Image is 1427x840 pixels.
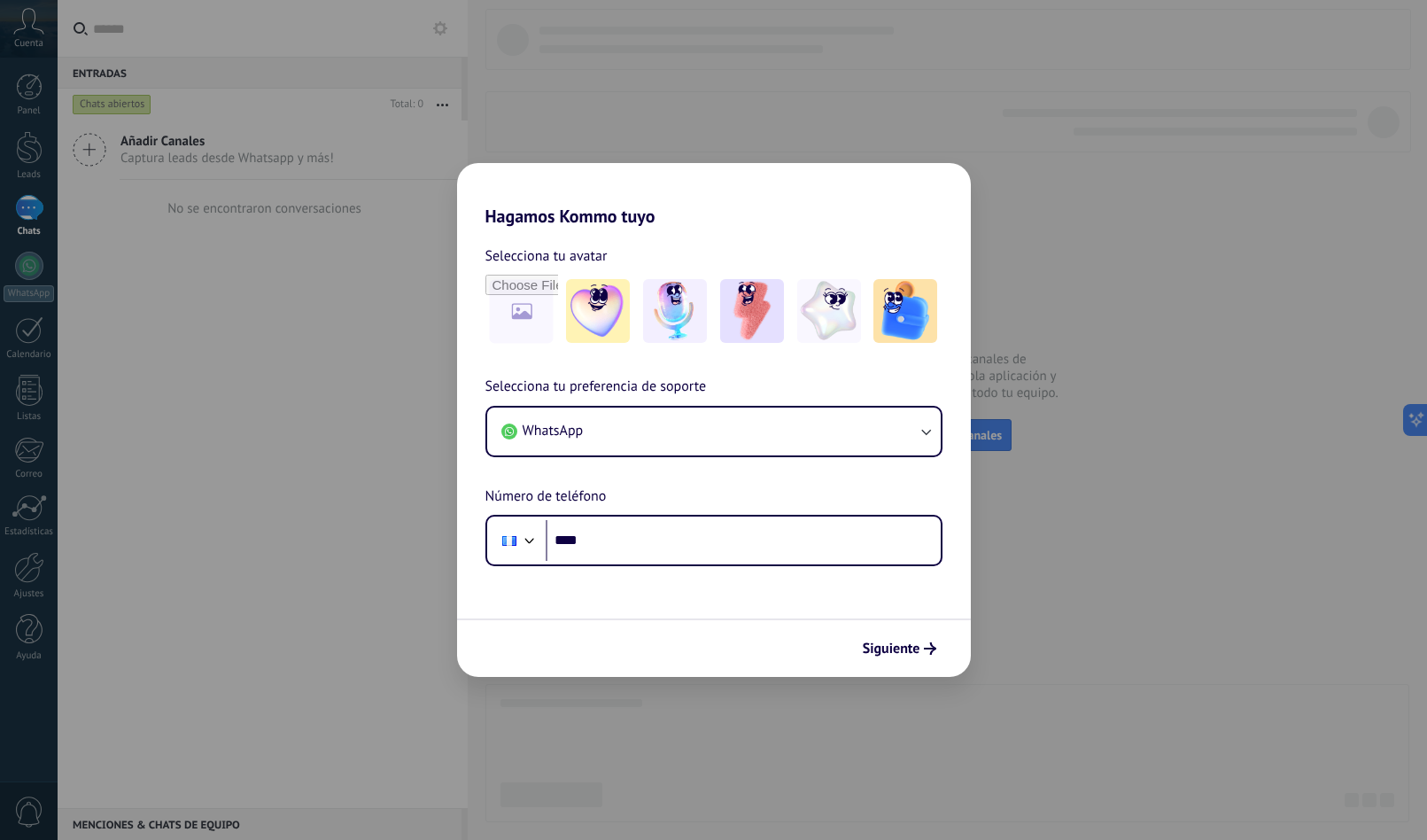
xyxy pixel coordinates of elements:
span: WhatsApp [523,422,584,439]
img: -3.jpeg [720,279,784,343]
img: -2.jpeg [643,279,707,343]
img: -1.jpeg [566,279,630,343]
span: Selecciona tu preferencia de soporte [485,376,707,399]
img: -5.jpeg [873,279,937,343]
span: Selecciona tu avatar [485,245,608,268]
div: Guatemala: + 502 [492,522,526,559]
button: WhatsApp [487,408,941,455]
button: Siguiente [855,634,944,664]
h2: Hagamos Kommo tuyo [457,163,971,227]
span: Siguiente [863,642,920,655]
span: Número de teléfono [485,486,607,509]
img: -4.jpeg [797,279,861,343]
